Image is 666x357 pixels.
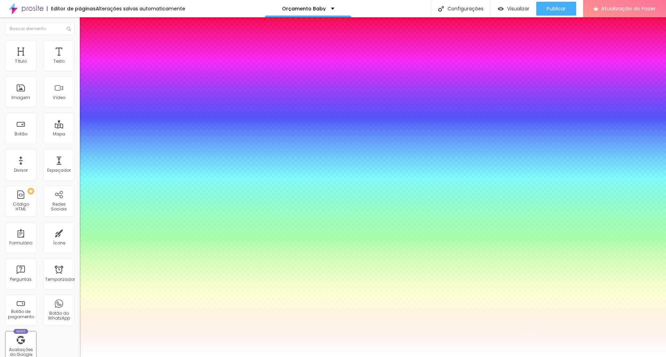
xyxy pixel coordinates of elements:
font: Vídeo [53,95,65,100]
font: Mapa [53,131,65,137]
font: Publicar [547,5,566,12]
font: Imagem [11,95,30,100]
font: Botão [15,131,27,137]
font: Orçamento Baby [282,5,326,12]
font: Formulário [9,240,32,246]
font: Alterações salvas automaticamente [96,5,185,12]
font: Perguntas [10,276,32,282]
img: view-1.svg [498,6,504,12]
button: Visualizar [491,2,536,16]
img: Ícone [438,6,444,12]
font: Espaçador [47,167,71,173]
input: Buscar elemento [5,23,75,35]
font: Configurações [447,5,484,12]
font: Editor de páginas [51,5,96,12]
font: Botão de pagamento [8,309,34,319]
font: Visualizar [507,5,529,12]
font: Redes Sociais [51,201,67,212]
button: Publicar [536,2,576,16]
font: Título [15,58,27,64]
img: Ícone [67,27,71,31]
font: Atualização do Fazer [601,5,656,12]
font: Ícone [53,240,65,246]
font: Botão do WhatsApp [48,310,70,321]
font: Novo [16,329,26,333]
font: Texto [53,58,65,64]
font: Divisor [14,167,28,173]
font: Temporizador [45,276,75,282]
font: Código HTML [13,201,29,212]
